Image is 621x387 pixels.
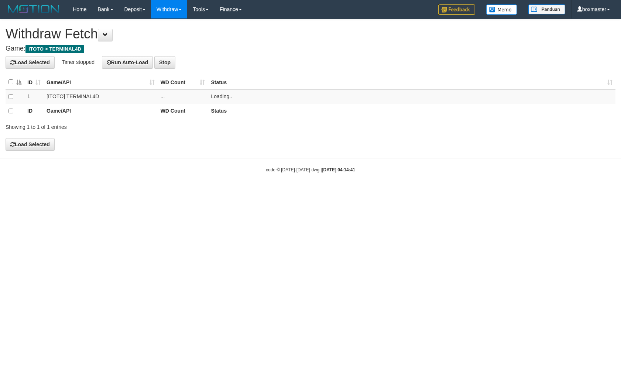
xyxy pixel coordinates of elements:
[44,104,158,118] th: Game/API
[211,93,232,99] span: Loading..
[44,75,158,89] th: Game/API: activate to sort column ascending
[486,4,517,15] img: Button%20Memo.svg
[158,104,208,118] th: WD Count
[24,75,44,89] th: ID: activate to sort column ascending
[208,75,615,89] th: Status: activate to sort column ascending
[528,4,565,14] img: panduan.png
[158,75,208,89] th: WD Count: activate to sort column ascending
[6,27,615,41] h1: Withdraw Fetch
[24,89,44,104] td: 1
[25,45,84,53] span: ITOTO > TERMINAL4D
[6,120,253,131] div: Showing 1 to 1 of 1 entries
[266,167,355,172] small: code © [DATE]-[DATE] dwg |
[62,59,95,65] span: Timer stopped
[6,4,62,15] img: MOTION_logo.png
[161,93,165,99] span: ...
[322,167,355,172] strong: [DATE] 04:14:41
[438,4,475,15] img: Feedback.jpg
[6,45,615,52] h4: Game:
[6,138,55,151] button: Load Selected
[154,56,175,69] button: Stop
[44,89,158,104] td: [ITOTO] TERMINAL4D
[208,104,615,118] th: Status
[6,56,55,69] button: Load Selected
[102,56,153,69] button: Run Auto-Load
[24,104,44,118] th: ID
